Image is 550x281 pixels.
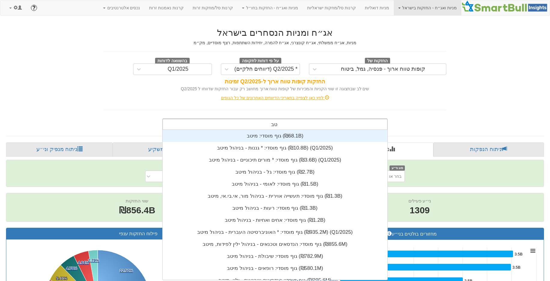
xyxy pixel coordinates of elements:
tspan: 4.64% [78,260,89,265]
a: מניות דואליות [360,0,394,15]
div: לחץ כאן לצפייה בתאריכי הדיווחים האחרונים של כל הגופים [99,95,451,101]
span: ₪856.4B [119,205,155,215]
span: בהשוואה לדוחות [155,58,190,64]
div: גוף מוסדי: ‏רופאים - בניהול מיטב ‎(₪580.1M)‎ [163,262,387,274]
a: מניות ואג״ח - החזקות בישראל [394,0,461,15]
tspan: 22.50% [120,268,133,273]
a: ניתוח הנפקות [433,142,544,157]
div: גוף מוסדי: ‏מיטב ‎(₪68.1B)‎ [163,130,387,142]
a: קרנות סל/מחקות ישראליות [303,0,360,15]
div: גוף מוסדי: * ‏מורים תיכוניים - בניהול מיטב ‎(₪3.6B)‎ (Q1/2025) [163,154,387,166]
div: Q1/2025 [168,66,188,72]
div: גוף מוסדי: ‏לאומי - בניהול מיטב ‎(₪1.5B)‎ [163,178,387,190]
a: מניות ואג״ח - החזקות בחו״ל [237,0,303,15]
a: נכסים אלטרנטיבים [99,0,145,15]
a: קרנות סל/מחקות זרות [188,0,237,15]
span: שווי החזקות [126,198,148,203]
tspan: 3.5B [512,265,521,270]
div: קופות טווח ארוך - פנסיה, גמל, ביטוח [341,66,425,72]
h5: מניות, אג״ח ממשלתי, אג״ח קונצרני, אג״ח להמרה, יחידות השתתפות, רצף מוסדיים, מק״מ [104,41,446,45]
div: גוף מוסדי: ‏גל - בניהול מיטב ‎(₪2.7B)‎ [163,166,387,178]
h3: פילוח החזקות ענפי [11,231,266,236]
a: קרנות נאמנות זרות [145,0,188,15]
h3: מחזורים בולטים בני״ע [284,231,539,237]
h2: אג״ח ומניות הנסחרים בישראל [104,28,446,38]
div: שים לב שבתצוגה זו שווי הקניות והמכירות של קופות טווח ארוך מחושב רק עבור החזקות שדווחו ל Q2/2025 [104,86,446,92]
div: גוף מוסדי: ‏הנדסאים וטכנאים - בניהול ילין לפידות, מיטב ‎(₪855.6M)‎ [163,238,387,250]
a: פרופיל משקיע [113,142,221,157]
div: * Q2/2025 (דיווחים חלקיים) [234,66,298,72]
tspan: 2.79% [88,258,99,263]
span: ני״ע פעילים [408,198,431,203]
tspan: 4.79% [66,266,77,270]
span: סוג ני״ע [390,165,405,171]
span: החזקות של [365,58,390,64]
a: ? [26,0,41,15]
div: גוף מוסדי: * ‏האוניברסיטה העברית - בניהול מיטב ‎(₪935.2M)‎ (Q1/2025) [163,226,387,238]
div: גוף מוסדי: ‏שיבולת - בניהול מיטב ‎(₪782.9M)‎ [163,250,387,262]
div: החזקות קופות טווח ארוך ל-Q2/2025 זמינות [104,78,446,86]
span: 1309 [408,204,431,217]
div: גוף מוסדי: * ‏גננות - בניהול מיטב ‎(₪10.8B)‎ (Q1/2025) [163,142,387,154]
a: ניתוח מנפיק וני״ע [6,142,113,157]
img: Smartbull [461,0,550,12]
span: על פי דוחות לתקופה [240,58,281,64]
tspan: 3.5B [515,252,523,256]
tspan: 5.49% [56,276,67,281]
div: גוף מוסדי: ‏תעשייה אוירית - בניהול מור, אי.בי.אי, מיטב ‎(₪1.3B)‎ [163,190,387,202]
div: גוף מוסדי: ‏אחים ואחיות - בניהול מיטב ‎(₪1.2B)‎ [163,214,387,226]
span: ? [32,5,35,11]
div: גוף מוסדי: ‏רעות - בניהול מיטב ‎(₪1.3B)‎ [163,202,387,214]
